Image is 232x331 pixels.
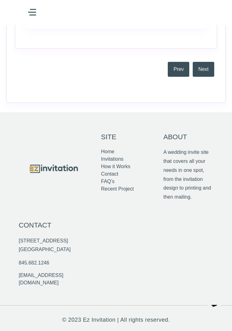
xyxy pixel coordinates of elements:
a: Invitations [101,155,123,163]
a: FAQ’s [101,178,114,185]
a: Home [101,148,114,155]
a: Recent Project [101,185,134,193]
a: Contact [101,170,118,178]
p: Site [101,131,116,143]
img: logo.png [29,163,79,174]
p: About [163,131,187,143]
iframe: chat widget [205,305,226,325]
a: [EMAIL_ADDRESS][DOMAIN_NAME] [19,272,69,287]
p: Contact [19,219,51,232]
button: Prev [168,62,189,77]
a: How it Works [101,163,130,170]
a: 845.682.1246 [19,259,49,267]
p: [STREET_ADDRESS] [GEOGRAPHIC_DATA] [19,237,71,255]
p: © 2023 Ez Invitation | All rights reserved. [9,315,223,325]
p: A wedding invite site that covers all your needs in one spot, from the invitation design to print... [163,148,213,202]
button: Next [193,62,214,77]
